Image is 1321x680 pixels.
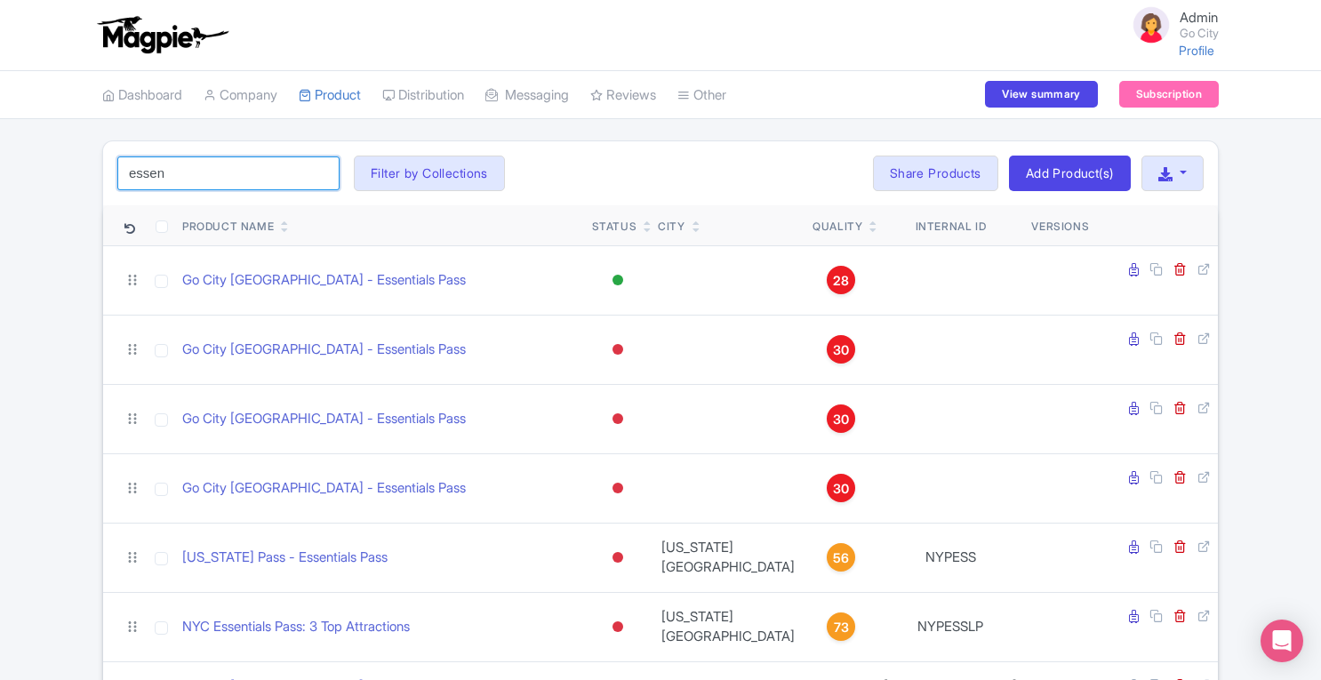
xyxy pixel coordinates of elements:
[1024,205,1096,246] th: Versions
[1009,156,1131,191] a: Add Product(s)
[182,270,466,291] a: Go City [GEOGRAPHIC_DATA] - Essentials Pass
[813,612,869,641] a: 73
[813,543,869,572] a: 56
[182,409,466,429] a: Go City [GEOGRAPHIC_DATA] - Essentials Pass
[833,410,849,429] span: 30
[485,71,569,120] a: Messaging
[1119,81,1219,108] a: Subscription
[873,156,998,191] a: Share Products
[833,271,849,291] span: 28
[182,340,466,360] a: Go City [GEOGRAPHIC_DATA] - Essentials Pass
[877,592,1024,661] td: NYPESSLP
[1179,43,1214,58] a: Profile
[102,71,182,120] a: Dashboard
[651,592,805,661] td: [US_STATE][GEOGRAPHIC_DATA]
[651,523,805,592] td: [US_STATE][GEOGRAPHIC_DATA]
[833,340,849,360] span: 30
[985,81,1097,108] a: View summary
[877,205,1024,246] th: Internal ID
[354,156,505,191] button: Filter by Collections
[677,71,726,120] a: Other
[813,474,869,502] a: 30
[299,71,361,120] a: Product
[382,71,464,120] a: Distribution
[813,266,869,294] a: 28
[182,617,410,637] a: NYC Essentials Pass: 3 Top Attractions
[204,71,277,120] a: Company
[1180,9,1218,26] span: Admin
[1130,4,1173,46] img: avatar_key_member-9c1dde93af8b07d7383eb8b5fb890c87.png
[833,479,849,499] span: 30
[1261,620,1303,662] div: Open Intercom Messenger
[182,548,388,568] a: [US_STATE] Pass - Essentials Pass
[592,219,637,235] div: Status
[658,219,685,235] div: City
[1119,4,1219,46] a: Admin Go City
[877,523,1024,592] td: NYPESS
[833,548,849,568] span: 56
[834,618,849,637] span: 73
[590,71,656,120] a: Reviews
[609,545,627,571] div: Inactive
[609,406,627,432] div: Inactive
[609,614,627,640] div: Inactive
[1180,28,1219,39] small: Go City
[609,337,627,363] div: Inactive
[182,219,274,235] div: Product Name
[117,156,340,190] input: Search product name, city, or interal id
[93,15,231,54] img: logo-ab69f6fb50320c5b225c76a69d11143b.png
[813,219,862,235] div: Quality
[609,476,627,501] div: Inactive
[813,404,869,433] a: 30
[813,335,869,364] a: 30
[182,478,466,499] a: Go City [GEOGRAPHIC_DATA] - Essentials Pass
[609,268,627,293] div: Active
